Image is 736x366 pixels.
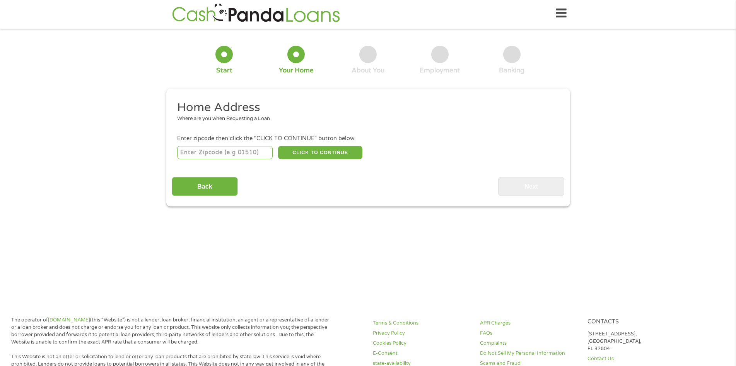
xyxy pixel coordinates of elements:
div: Start [216,66,232,75]
div: Enter zipcode then click the "CLICK TO CONTINUE" button below. [177,134,558,143]
img: GetLoanNow Logo [170,2,342,24]
button: CLICK TO CONTINUE [278,146,362,159]
div: Banking [499,66,524,75]
div: Employment [420,66,460,75]
h2: Home Address [177,100,553,115]
a: Terms & Conditions [373,320,471,327]
a: [DOMAIN_NAME] [48,317,90,323]
p: The operator of (this “Website”) is not a lender, loan broker, financial institution, an agent or... [11,316,333,346]
input: Back [172,177,238,196]
div: Your Home [279,66,314,75]
h4: Contacts [587,318,685,326]
a: Complaints [480,340,578,347]
a: Do Not Sell My Personal Information [480,350,578,357]
a: APR Charges [480,320,578,327]
a: Contact Us [587,355,685,363]
a: Cookies Policy [373,340,471,347]
div: About You [352,66,384,75]
p: [STREET_ADDRESS], [GEOGRAPHIC_DATA], FL 32804. [587,330,685,352]
div: Where are you when Requesting a Loan. [177,115,553,123]
a: FAQs [480,330,578,337]
input: Enter Zipcode (e.g 01510) [177,146,273,159]
a: Privacy Policy [373,330,471,337]
input: Next [498,177,564,196]
a: E-Consent [373,350,471,357]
